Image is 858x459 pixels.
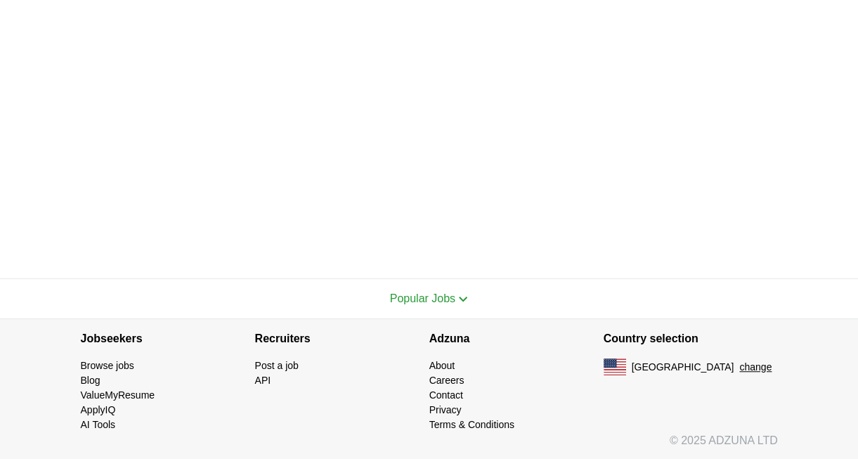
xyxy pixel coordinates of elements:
[81,404,116,415] a: ApplyIQ
[255,375,271,386] a: API
[632,360,734,375] span: [GEOGRAPHIC_DATA]
[429,389,463,401] a: Contact
[255,360,299,371] a: Post a job
[604,358,626,375] img: US flag
[739,360,772,375] button: change
[429,375,464,386] a: Careers
[429,360,455,371] a: About
[429,419,514,430] a: Terms & Conditions
[604,319,778,358] h4: Country selection
[429,404,462,415] a: Privacy
[81,419,116,430] a: AI Tools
